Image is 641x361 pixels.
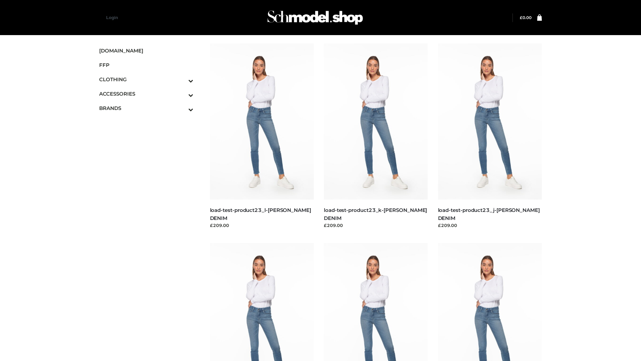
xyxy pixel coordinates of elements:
a: ACCESSORIESToggle Submenu [99,87,193,101]
a: load-test-product23_j-[PERSON_NAME] DENIM [438,207,540,221]
span: ACCESSORIES [99,90,193,98]
a: Login [106,15,118,20]
img: Schmodel Admin 964 [265,4,365,31]
a: load-test-product23_k-[PERSON_NAME] DENIM [324,207,427,221]
span: £ [520,15,522,20]
a: FFP [99,58,193,72]
a: load-test-product23_l-[PERSON_NAME] DENIM [210,207,311,221]
a: £0.00 [520,15,531,20]
div: £209.00 [438,222,542,229]
span: [DOMAIN_NAME] [99,47,193,54]
bdi: 0.00 [520,15,531,20]
div: £209.00 [210,222,314,229]
span: CLOTHING [99,76,193,83]
button: Toggle Submenu [170,72,193,87]
span: BRANDS [99,104,193,112]
a: CLOTHINGToggle Submenu [99,72,193,87]
button: Toggle Submenu [170,101,193,115]
a: [DOMAIN_NAME] [99,43,193,58]
div: £209.00 [324,222,428,229]
span: FFP [99,61,193,69]
a: BRANDSToggle Submenu [99,101,193,115]
button: Toggle Submenu [170,87,193,101]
